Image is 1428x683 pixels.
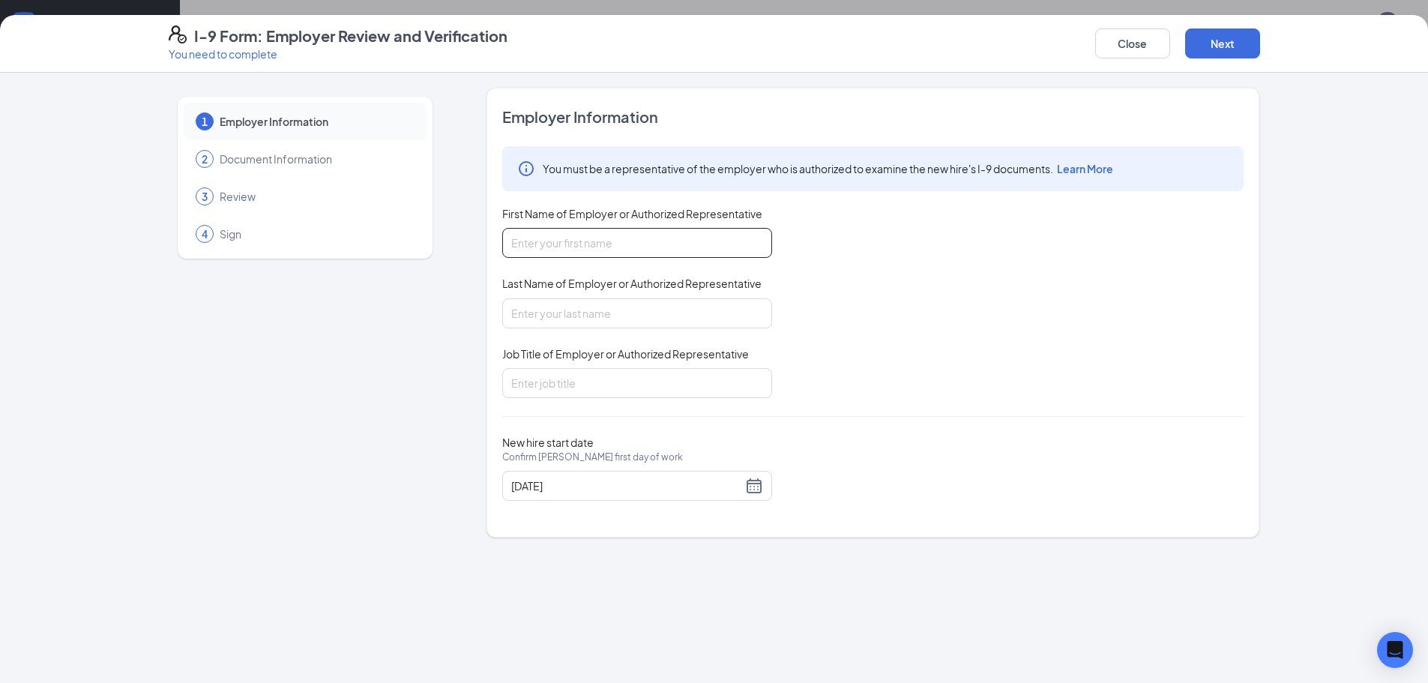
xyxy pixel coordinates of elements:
[169,46,507,61] p: You need to complete
[517,160,535,178] svg: Info
[220,226,412,241] span: Sign
[220,189,412,204] span: Review
[502,368,772,398] input: Enter job title
[1057,162,1113,175] span: Learn More
[194,25,507,46] h4: I-9 Form: Employer Review and Verification
[543,161,1113,176] span: You must be a representative of the employer who is authorized to examine the new hire's I-9 docu...
[502,228,772,258] input: Enter your first name
[202,151,208,166] span: 2
[502,435,683,480] span: New hire start date
[502,206,762,221] span: First Name of Employer or Authorized Representative
[502,298,772,328] input: Enter your last name
[502,346,749,361] span: Job Title of Employer or Authorized Representative
[220,151,412,166] span: Document Information
[1053,162,1113,175] a: Learn More
[502,106,1244,127] span: Employer Information
[202,189,208,204] span: 3
[1095,28,1170,58] button: Close
[220,114,412,129] span: Employer Information
[1377,632,1413,668] div: Open Intercom Messenger
[202,114,208,129] span: 1
[202,226,208,241] span: 4
[169,25,187,43] svg: FormI9EVerifyIcon
[511,478,742,494] input: 09/19/2025
[502,450,683,465] span: Confirm [PERSON_NAME] first day of work
[502,276,762,291] span: Last Name of Employer or Authorized Representative
[1185,28,1260,58] button: Next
